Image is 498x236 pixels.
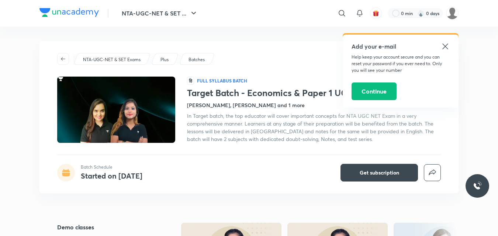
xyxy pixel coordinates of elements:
h1: Target Batch - Economics & Paper 1 UGC NET [DATE] [187,88,441,98]
img: streak [417,10,425,17]
p: Batches [189,56,205,63]
a: NTA-UGC-NET & SET Exams [82,56,142,63]
img: Thumbnail [56,76,176,144]
p: Help keep your account secure and you can reset your password if you ever need to. Only you will ... [352,54,450,74]
span: हि [187,77,194,85]
p: Batch Schedule [81,164,142,170]
img: ttu [473,182,482,190]
h4: Started on [DATE] [81,171,142,181]
a: Batches [187,56,206,63]
a: Company Logo [39,8,99,19]
img: avatar [373,10,379,17]
span: Get subscription [360,169,399,176]
button: avatar [370,7,382,19]
p: Plus [160,56,169,63]
a: Plus [159,56,170,63]
p: NTA-UGC-NET & SET Exams [83,56,141,63]
button: Get subscription [340,164,418,182]
button: NTA-UGC-NET & SET ... [117,6,203,21]
img: renuka [446,7,459,20]
span: In Target batch, the top educator will cover important concepts for NTA UGC NET Exam in a very co... [187,112,434,142]
h5: Add your e-mail [352,42,450,51]
button: Continue [352,82,397,100]
h4: [PERSON_NAME], [PERSON_NAME] and 1 more [187,101,305,109]
img: Company Logo [39,8,99,17]
p: Full Syllabus Batch [197,78,247,84]
h5: Demo classes [57,223,158,232]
